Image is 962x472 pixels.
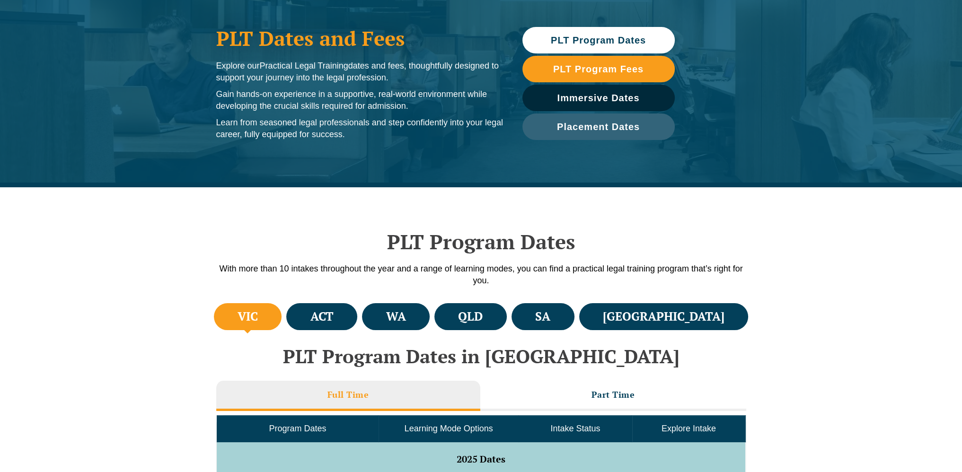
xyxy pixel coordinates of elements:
span: Intake Status [550,424,600,433]
span: Immersive Dates [557,93,640,103]
h4: [GEOGRAPHIC_DATA] [603,309,724,324]
p: Gain hands-on experience in a supportive, real-world environment while developing the crucial ski... [216,88,503,112]
p: Learn from seasoned legal professionals and step confidently into your legal career, fully equipp... [216,117,503,140]
h3: Full Time [327,389,369,400]
span: Learning Mode Options [405,424,493,433]
h2: PLT Program Dates [212,230,751,253]
span: Practical Legal Training [260,61,348,70]
h4: ACT [310,309,334,324]
h4: WA [386,309,406,324]
h1: PLT Dates and Fees [216,26,503,50]
h4: QLD [458,309,483,324]
span: Program Dates [269,424,326,433]
span: 2025 Dates [457,453,505,465]
h4: VIC [238,309,258,324]
a: PLT Program Fees [522,56,675,82]
p: Explore our dates and fees, thoughtfully designed to support your journey into the legal profession. [216,60,503,84]
a: Placement Dates [522,114,675,140]
span: PLT Program Fees [553,64,644,74]
span: Placement Dates [557,122,640,131]
h3: Part Time [591,389,635,400]
span: Explore Intake [662,424,716,433]
h2: PLT Program Dates in [GEOGRAPHIC_DATA] [212,346,751,367]
span: PLT Program Dates [551,35,646,45]
a: Immersive Dates [522,85,675,111]
h4: SA [535,309,550,324]
p: With more than 10 intakes throughout the year and a range of learning modes, you can find a pract... [212,263,751,287]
